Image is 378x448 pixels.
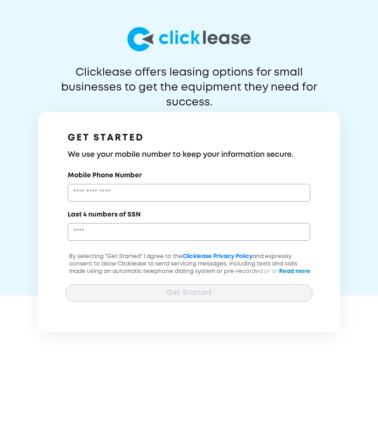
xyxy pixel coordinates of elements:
h3: We use your mobile number to keep your information secure. [68,149,310,161]
button: Get Started [65,284,313,302]
p: By selecting "Get Started" I agree to the and expressly consent to allow Clicklease to send servi... [65,253,313,298]
p: Clicklease offers leasing options for small businesses to get the equipment they need for success. [38,65,340,95]
a: Clicklease Privacy Policy [182,254,252,259]
img: logo-larg [127,27,251,51]
label: Mobile Phone Number [68,171,142,180]
h1: GET STARTED [68,131,310,146]
label: Last 4 numbers of SSN [68,210,141,219]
